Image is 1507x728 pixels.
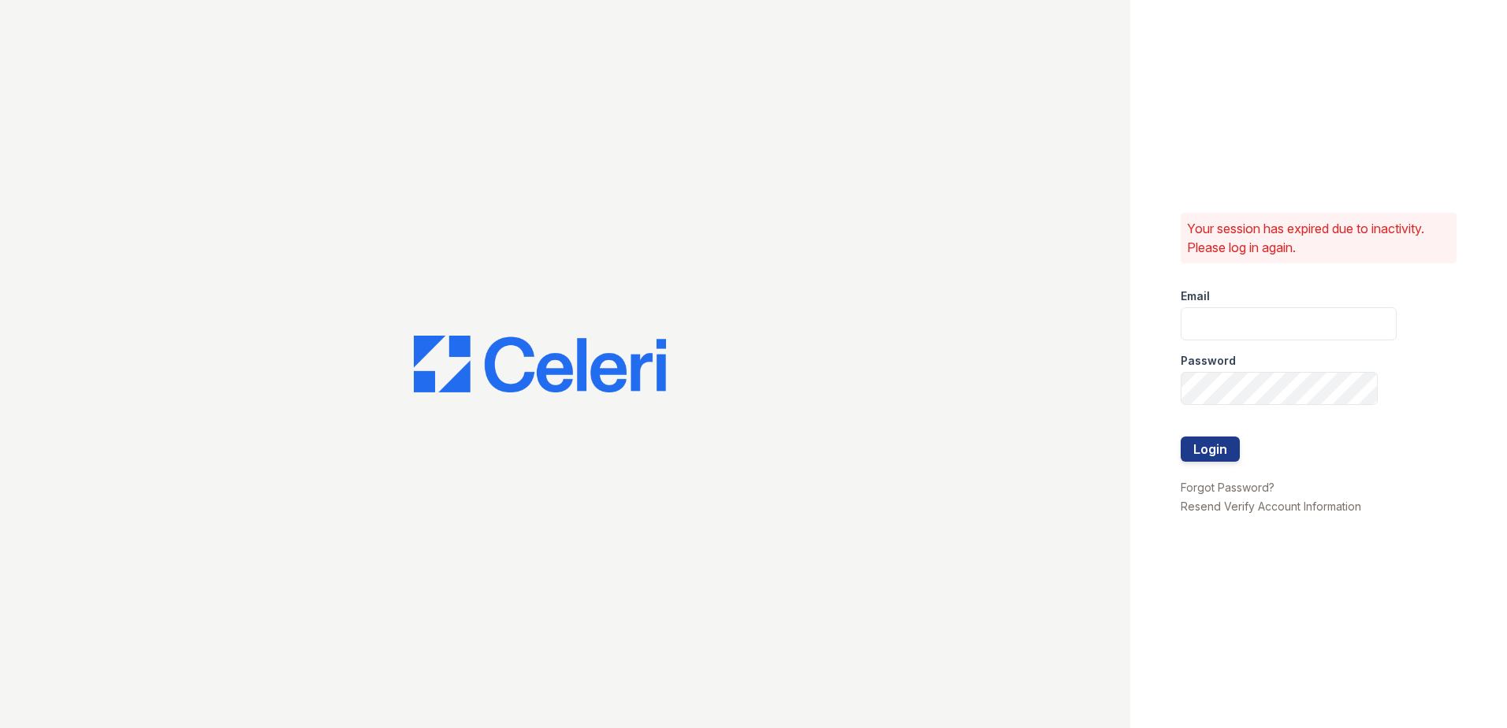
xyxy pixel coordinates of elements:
[1181,436,1240,462] button: Login
[1181,353,1236,369] label: Password
[1181,500,1361,513] a: Resend Verify Account Information
[1181,288,1210,304] label: Email
[414,336,666,392] img: CE_Logo_Blue-a8612792a0a2168367f1c8372b55b34899dd931a85d93a1a3d3e32e68fde9ad4.png
[1181,481,1274,494] a: Forgot Password?
[1187,219,1450,257] p: Your session has expired due to inactivity. Please log in again.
